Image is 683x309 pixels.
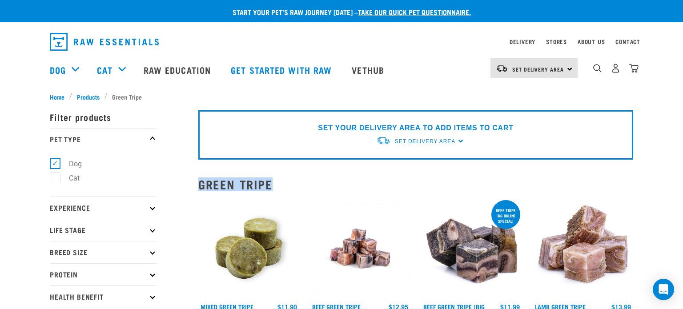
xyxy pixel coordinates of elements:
p: Experience [50,197,157,219]
a: Home [50,92,69,101]
img: 1133 Green Tripe Lamb Small Cubes 01 [533,198,634,299]
img: user.png [611,64,620,73]
p: Breed Size [50,241,157,263]
nav: dropdown navigation [43,29,640,54]
a: Dog [50,63,66,76]
p: Filter products [50,106,157,128]
span: Home [50,92,64,101]
a: Vethub [343,52,395,88]
span: Set Delivery Area [395,138,455,144]
a: Cat [97,63,112,76]
img: Beef Tripe Bites 1634 [310,198,411,299]
img: home-icon-1@2x.png [593,64,602,72]
p: Health Benefit [50,285,157,308]
span: Set Delivery Area [512,68,564,71]
img: 1044 Green Tripe Beef [421,198,522,299]
a: Stores [546,40,567,43]
label: Dog [55,158,85,169]
a: Delivery [510,40,535,43]
img: Mixed Green Tripe [198,198,299,299]
a: Get started with Raw [222,52,343,88]
img: home-icon@2x.png [629,64,639,73]
div: Open Intercom Messenger [653,279,674,300]
p: Pet Type [50,128,157,150]
label: Cat [55,173,83,184]
a: Products [72,92,104,101]
p: SET YOUR DELIVERY AREA TO ADD ITEMS TO CART [318,123,513,133]
span: Products [77,92,100,101]
div: Beef tripe 1kg online special! [491,204,520,228]
a: Raw Education [135,52,222,88]
img: Raw Essentials Logo [50,33,159,51]
a: Contact [615,40,640,43]
img: van-moving.png [376,136,390,145]
img: van-moving.png [496,64,508,72]
p: Protein [50,263,157,285]
p: Life Stage [50,219,157,241]
a: take our quick pet questionnaire. [358,10,471,14]
a: About Us [578,40,605,43]
h2: Green Tripe [198,177,633,191]
nav: breadcrumbs [50,92,633,101]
